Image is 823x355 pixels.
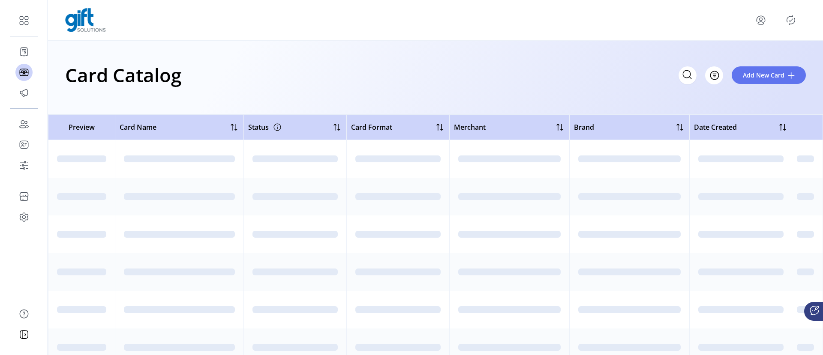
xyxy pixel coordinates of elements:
input: Search [679,66,697,84]
span: Add New Card [743,71,784,80]
span: Brand [574,122,594,132]
span: Merchant [454,122,486,132]
span: Card Name [120,122,156,132]
button: Publisher Panel [784,13,798,27]
span: Preview [53,122,111,132]
h1: Card Catalog [65,60,181,90]
button: Filter Button [705,66,723,84]
button: menu [754,13,768,27]
span: Date Created [694,122,737,132]
button: Add New Card [732,66,806,84]
span: Card Format [351,122,392,132]
img: logo [65,8,106,32]
div: Status [248,120,282,134]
